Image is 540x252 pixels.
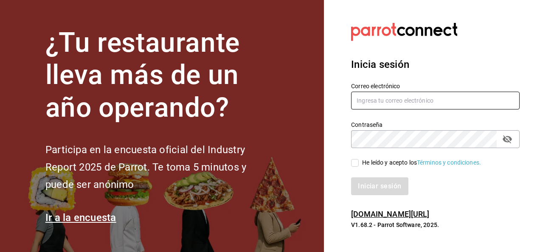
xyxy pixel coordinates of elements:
p: V1.68.2 - Parrot Software, 2025. [351,221,520,229]
input: Ingresa tu correo electrónico [351,92,520,109]
h1: ¿Tu restaurante lleva más de un año operando? [45,27,275,124]
label: Contraseña [351,121,520,127]
a: Ir a la encuesta [45,212,116,224]
h2: Participa en la encuesta oficial del Industry Report 2025 de Parrot. Te toma 5 minutos y puede se... [45,141,275,193]
a: Términos y condiciones. [417,159,481,166]
h3: Inicia sesión [351,57,520,72]
label: Correo electrónico [351,83,520,89]
a: [DOMAIN_NAME][URL] [351,210,429,218]
div: He leído y acepto los [362,158,481,167]
button: passwordField [500,132,515,146]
